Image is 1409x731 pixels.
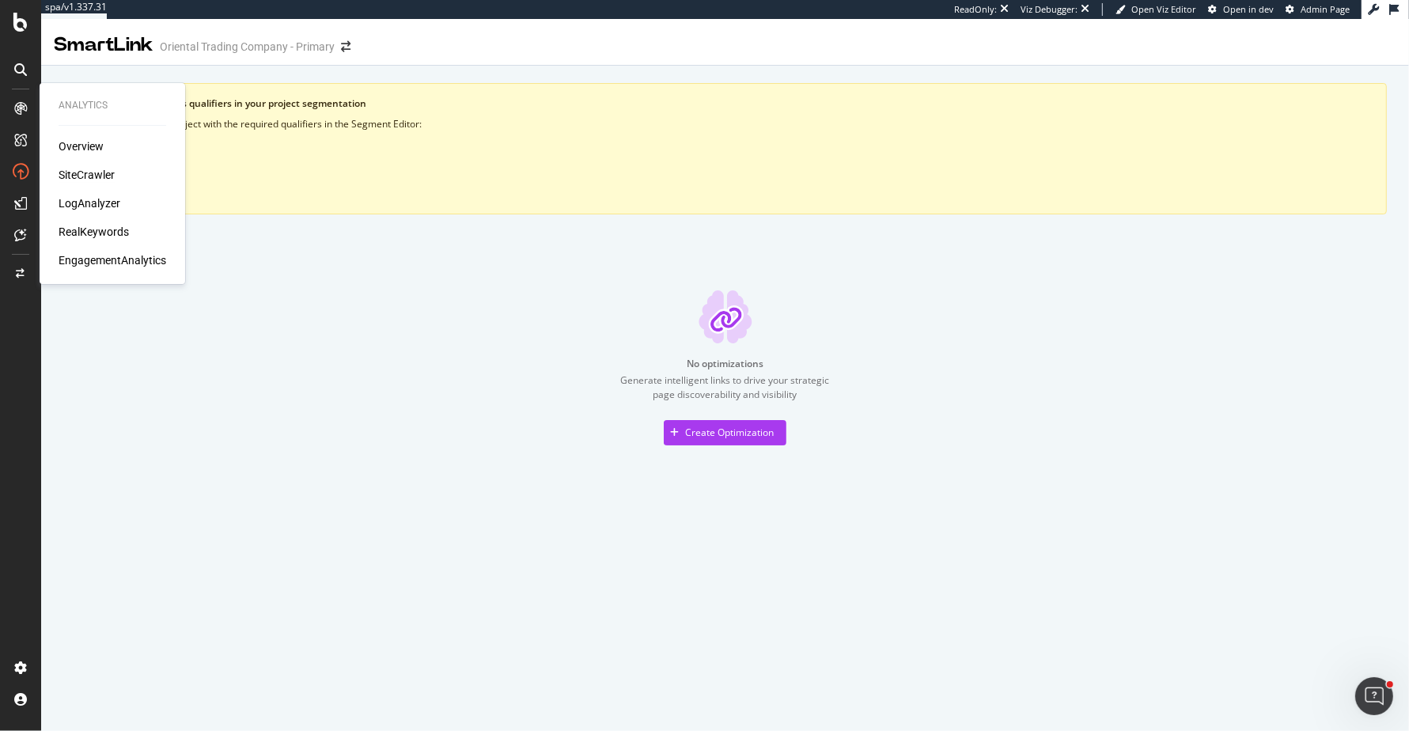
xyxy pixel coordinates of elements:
[99,97,1367,111] div: SmartLink requires qualifiers in your project segmentation
[59,252,166,268] a: EngagementAnalytics
[59,224,129,240] a: RealKeywords
[1355,677,1393,715] iframe: Intercom live chat
[102,146,1367,160] li: Purpose : listing
[341,41,350,52] div: arrow-right-arrow-left
[685,426,774,439] div: Create Optimization
[83,117,1367,174] div: Please update your project with the required qualifiers in the Segment Editor:
[1208,3,1274,16] a: Open in dev
[160,39,335,55] div: Oriental Trading Company - Primary
[102,131,1367,146] li: Flag : P1
[1021,3,1078,16] div: Viz Debugger:
[687,357,763,370] div: No optimizations
[954,3,997,16] div: ReadOnly:
[59,138,104,154] a: Overview
[1223,3,1274,15] span: Open in dev
[59,167,115,183] a: SiteCrawler
[1131,3,1196,15] span: Open Viz Editor
[63,83,1387,214] div: warning banner
[59,99,166,112] div: Analytics
[615,373,836,400] div: Generate intelligent links to drive your strategic page discoverability and visibility
[54,32,153,59] div: SmartLink
[102,160,1367,174] li: Object : category
[664,420,786,445] button: Create Optimization
[699,290,752,344] img: B911hIDl.svg
[59,195,120,211] a: LogAnalyzer
[1286,3,1350,16] a: Admin Page
[1115,3,1196,16] a: Open Viz Editor
[1301,3,1350,15] span: Admin Page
